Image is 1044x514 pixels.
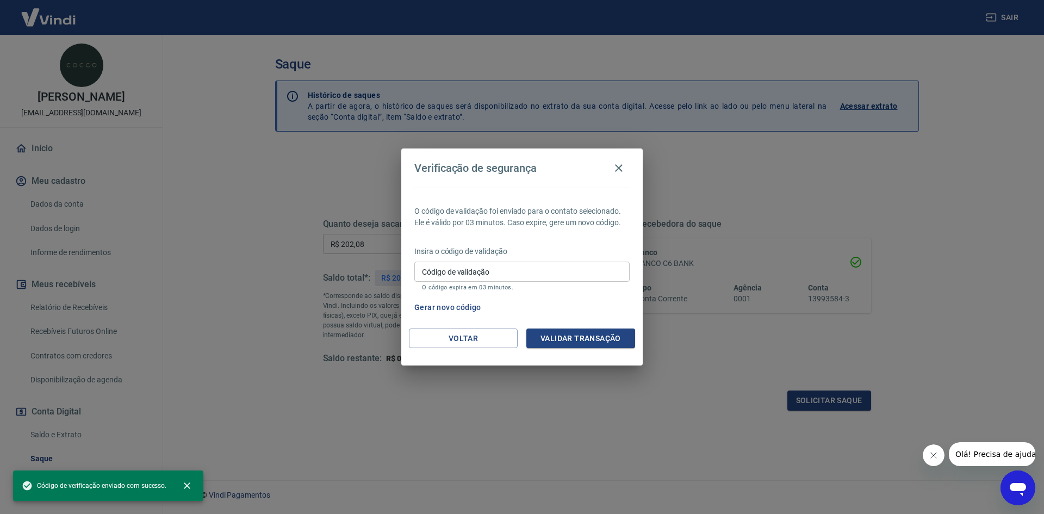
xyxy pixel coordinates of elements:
p: Insira o código de validação [414,246,630,257]
span: Código de verificação enviado com sucesso. [22,480,166,491]
span: Olá! Precisa de ajuda? [7,8,91,16]
p: O código de validação foi enviado para o contato selecionado. Ele é válido por 03 minutos. Caso e... [414,206,630,228]
iframe: Botão para abrir a janela de mensagens [1000,470,1035,505]
button: close [175,474,199,498]
button: Validar transação [526,329,635,349]
p: O código expira em 03 minutos. [422,284,622,291]
iframe: Fechar mensagem [923,444,944,466]
iframe: Mensagem da empresa [949,442,1035,466]
button: Gerar novo código [410,298,486,318]
button: Voltar [409,329,518,349]
h4: Verificação de segurança [414,162,537,175]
